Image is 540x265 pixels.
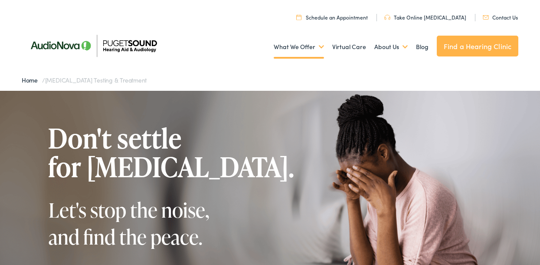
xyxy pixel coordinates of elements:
[296,13,368,21] a: Schedule an Appointment
[374,31,408,63] a: About Us
[45,76,147,84] span: [MEDICAL_DATA] Testing & Treatment
[49,124,295,181] h1: Don't settle for [MEDICAL_DATA].
[483,15,489,20] img: utility icon
[384,13,466,21] a: Take Online [MEDICAL_DATA]
[22,76,42,84] a: Home
[416,31,429,63] a: Blog
[49,196,235,250] div: Let's stop the noise, and find the peace.
[274,31,324,63] a: What We Offer
[332,31,366,63] a: Virtual Care
[437,36,518,56] a: Find a Hearing Clinic
[384,15,390,20] img: utility icon
[296,14,301,20] img: utility icon
[22,76,147,84] span: /
[483,13,518,21] a: Contact Us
